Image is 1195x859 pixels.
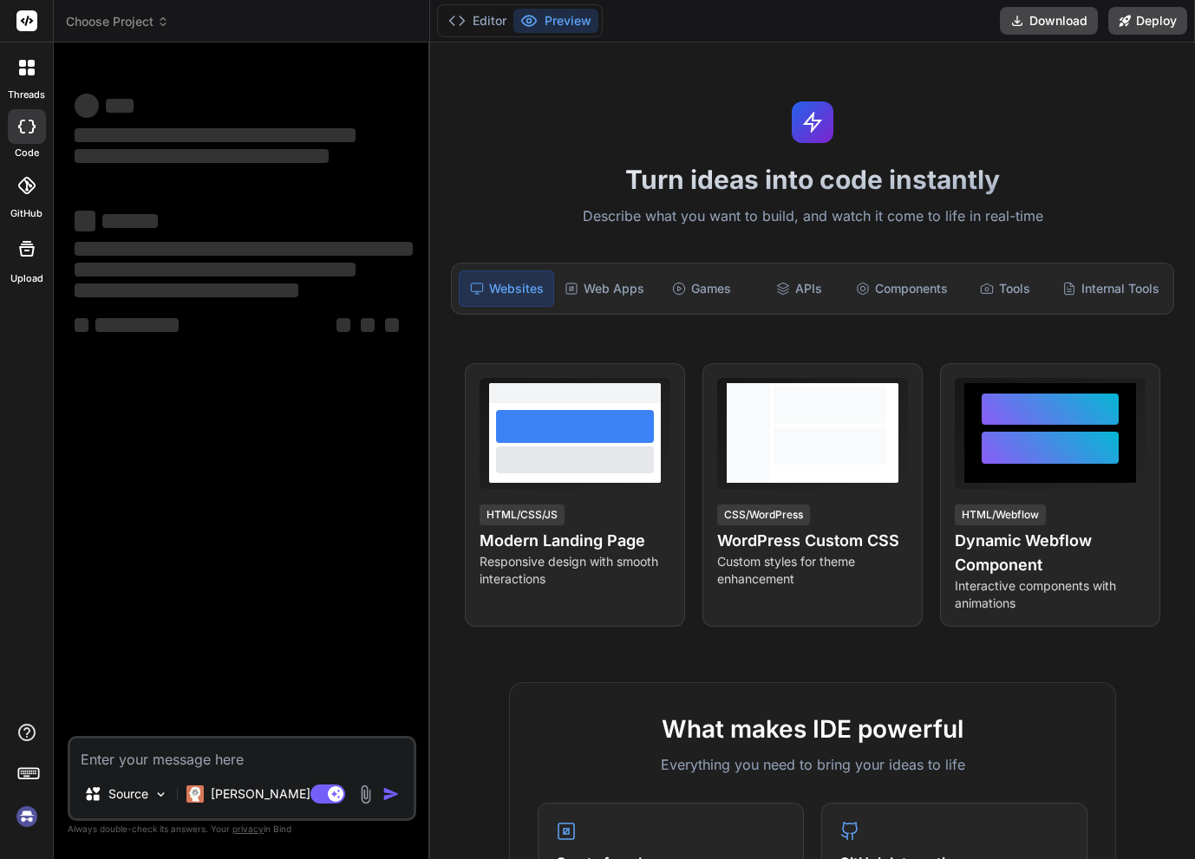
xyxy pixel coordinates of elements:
[75,283,298,297] span: ‌
[361,318,375,332] span: ‌
[558,270,651,307] div: Web Apps
[232,823,264,834] span: privacy
[10,206,42,221] label: GitHub
[955,504,1046,525] div: HTML/Webflow
[441,9,513,33] button: Editor
[8,88,45,102] label: threads
[958,270,1052,307] div: Tools
[752,270,846,307] div: APIs
[356,784,375,804] img: attachment
[336,318,350,332] span: ‌
[480,553,670,588] p: Responsive design with smooth interactions
[1055,270,1166,307] div: Internal Tools
[15,146,39,160] label: code
[1108,7,1187,35] button: Deploy
[68,821,416,837] p: Always double-check its answers. Your in Bind
[108,785,148,803] p: Source
[717,529,908,553] h4: WordPress Custom CSS
[717,553,908,588] p: Custom styles for theme enhancement
[75,263,356,277] span: ‌
[1000,7,1098,35] button: Download
[95,318,179,332] span: ‌
[102,214,158,228] span: ‌
[186,785,204,803] img: Claude 4 Sonnet
[12,802,42,831] img: signin
[849,270,955,307] div: Components
[75,128,356,142] span: ‌
[538,754,1087,775] p: Everything you need to bring your ideas to life
[106,99,134,113] span: ‌
[211,785,340,803] p: [PERSON_NAME] 4 S..
[75,242,413,256] span: ‌
[655,270,748,307] div: Games
[10,271,43,286] label: Upload
[75,318,88,332] span: ‌
[480,529,670,553] h4: Modern Landing Page
[441,205,1185,228] p: Describe what you want to build, and watch it come to life in real-time
[513,9,598,33] button: Preview
[955,577,1146,612] p: Interactive components with animations
[459,270,554,307] div: Websites
[75,149,329,163] span: ‌
[441,164,1185,195] h1: Turn ideas into code instantly
[385,318,399,332] span: ‌
[538,711,1087,747] h2: What makes IDE powerful
[955,529,1146,577] h4: Dynamic Webflow Component
[382,785,400,803] img: icon
[153,787,168,802] img: Pick Models
[717,504,810,525] div: CSS/WordPress
[480,504,565,525] div: HTML/CSS/JS
[75,211,95,231] span: ‌
[75,94,99,118] span: ‌
[66,13,169,30] span: Choose Project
